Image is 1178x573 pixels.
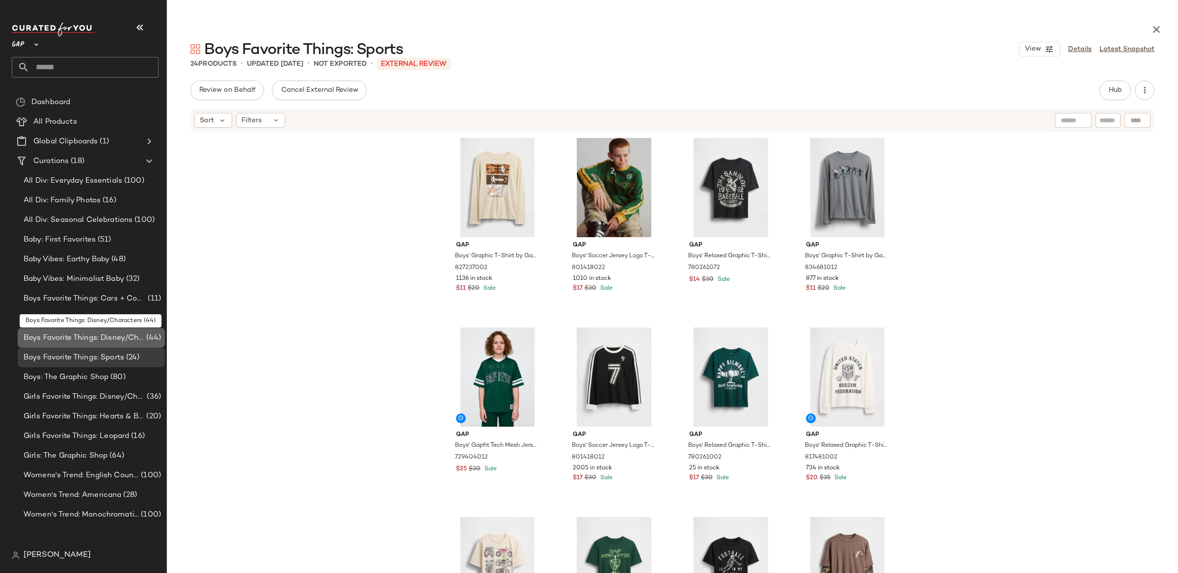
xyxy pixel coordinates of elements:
[24,391,145,403] span: Girls Favorite Things: Disney/Characters
[24,490,121,501] span: Women's Trend: Americana
[24,195,101,206] span: All Div: Family Photos
[585,284,596,293] span: $30
[31,97,70,108] span: Dashboard
[24,509,139,520] span: Women's Trend: Monochromatic Dressing
[715,475,729,481] span: Sale
[272,81,366,100] button: Cancel External Review
[101,195,116,206] span: (16)
[806,241,889,250] span: Gap
[456,431,539,439] span: Gap
[482,285,496,292] span: Sale
[145,391,161,403] span: (36)
[109,254,126,265] span: (48)
[689,464,720,473] span: 25 in stock
[689,275,700,284] span: $14
[468,284,480,293] span: $20
[482,466,497,472] span: Sale
[1108,86,1122,94] span: Hub
[805,264,837,273] span: 834681012
[455,441,538,450] span: Boys' Gapfit Tech Mesh Jersey T-Shirt by Gap Rain Forest Size L (10)
[573,431,656,439] span: Gap
[121,313,133,324] span: (8)
[806,464,840,473] span: 734 in stock
[456,241,539,250] span: Gap
[681,138,780,237] img: cn59437786.jpg
[107,450,124,462] span: (64)
[701,474,713,483] span: $30
[24,332,144,344] span: Boys Favorite Things: Disney/Characters
[307,58,310,70] span: •
[139,470,161,481] span: (100)
[572,453,605,462] span: 801418012
[688,441,771,450] span: Boys' Relaxed Graphic T-Shirt by Gap Happy [PERSON_NAME] Rain Forest Size S (6/7)
[1024,45,1041,53] span: View
[124,273,140,285] span: (32)
[16,97,26,107] img: svg%3e
[314,59,367,69] p: Not Exported
[688,453,722,462] span: 780261002
[456,465,467,474] span: $25
[806,474,818,483] span: $20
[716,276,730,283] span: Sale
[24,470,139,481] span: Womens's Trend: English Countryside
[573,464,612,473] span: 2005 in stock
[144,332,161,344] span: (44)
[798,327,897,427] img: cn60486553.jpg
[190,44,200,54] img: svg%3e
[24,549,91,561] span: [PERSON_NAME]
[572,264,605,273] span: 801418022
[1099,81,1131,100] button: Hub
[190,59,237,69] div: Products
[681,327,780,427] img: cn59437812.jpg
[98,136,108,147] span: (1)
[200,115,214,126] span: Sort
[24,215,133,226] span: All Div: Seasonal Celebrations
[689,241,772,250] span: Gap
[456,284,466,293] span: $11
[377,58,451,70] p: External REVIEW
[689,474,699,483] span: $17
[204,40,403,60] span: Boys Favorite Things: Sports
[199,86,256,94] span: Review on Behalf
[247,59,303,69] p: updated [DATE]
[573,274,611,283] span: 1010 in stock
[573,284,583,293] span: $17
[1019,42,1060,56] button: View
[24,175,122,187] span: All Div: Everyday Essentials
[24,273,124,285] span: Baby Vibes: Minimalist Baby
[129,431,145,442] span: (16)
[122,175,144,187] span: (100)
[24,431,129,442] span: Girls Favorite Things: Leopard
[1099,44,1154,55] a: Latest Snapshot
[124,352,140,363] span: (24)
[818,284,830,293] span: $20
[190,60,198,68] span: 24
[469,465,481,474] span: $30
[12,33,25,51] span: GAP
[805,252,888,261] span: Boys' Graphic T-Shirt by Gap Pilot Grey Size S
[24,313,121,324] span: Boys Favorite Things: Dinos
[241,115,262,126] span: Filters
[33,116,77,128] span: All Products
[598,475,613,481] span: Sale
[448,327,547,427] img: cn57745565.jpg
[1068,44,1092,55] a: Details
[455,453,488,462] span: 729404012
[133,215,155,226] span: (100)
[33,136,98,147] span: Global Clipboards
[280,86,358,94] span: Cancel External Review
[820,474,830,483] span: $35
[96,234,111,246] span: (51)
[585,474,596,483] span: $30
[69,156,84,167] span: (18)
[139,509,161,520] span: (100)
[455,264,487,273] span: 827237002
[448,138,547,237] img: cn60360271.jpg
[456,274,492,283] span: 1136 in stock
[805,453,837,462] span: 817481002
[688,252,771,261] span: Boys' Relaxed Graphic T-Shirt by Gap Moonless Night Size S (6/7)
[805,441,888,450] span: Boys' Relaxed Graphic T-Shirt by Gap Soccer Off White Size XS
[806,431,889,439] span: Gap
[12,23,95,36] img: cfy_white_logo.C9jOOHJF.svg
[798,138,897,237] img: cn60051531.jpg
